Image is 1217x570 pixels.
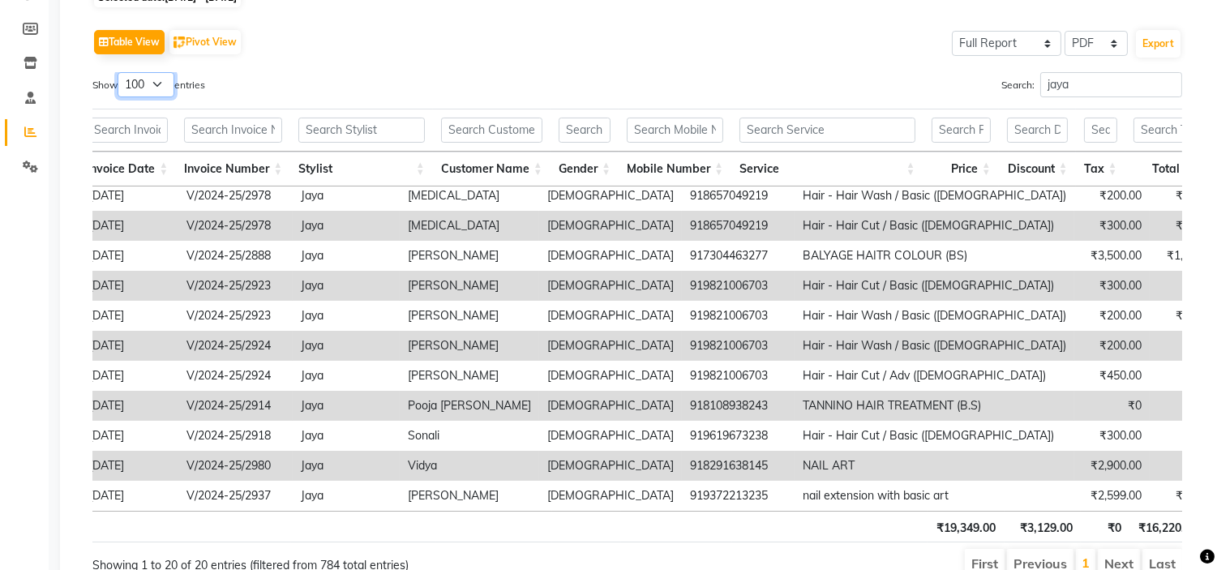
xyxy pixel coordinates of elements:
td: [DEMOGRAPHIC_DATA] [539,181,682,211]
td: 917304463277 [682,241,795,271]
td: [DEMOGRAPHIC_DATA] [539,301,682,331]
td: ₹300.00 [1074,421,1150,451]
td: Jaya [293,271,400,301]
td: [DATE] [81,301,178,331]
th: Tax: activate to sort column ascending [1076,152,1125,186]
td: 919821006703 [682,271,795,301]
td: Hair - Hair Cut / Adv ([DEMOGRAPHIC_DATA]) [795,361,1074,391]
td: ₹200.00 [1074,301,1150,331]
td: [DEMOGRAPHIC_DATA] [539,211,682,241]
td: [DATE] [81,331,178,361]
input: Search Service [739,118,915,143]
input: Search Tax [1084,118,1117,143]
input: Search Customer Name [441,118,542,143]
td: ₹300.00 [1074,211,1150,241]
th: Total: activate to sort column ascending [1125,152,1201,186]
td: V/2024-25/2978 [178,211,293,241]
td: 919821006703 [682,361,795,391]
td: V/2024-25/2888 [178,241,293,271]
td: [PERSON_NAME] [400,271,539,301]
td: 918657049219 [682,211,795,241]
td: [DATE] [81,421,178,451]
th: Invoice Number: activate to sort column ascending [176,152,290,186]
td: [DEMOGRAPHIC_DATA] [539,451,682,481]
th: Service: activate to sort column ascending [731,152,923,186]
td: Jaya [293,421,400,451]
th: Price: activate to sort column ascending [923,152,999,186]
td: Pooja [PERSON_NAME] [400,391,539,421]
td: Jaya [293,481,400,511]
th: Stylist: activate to sort column ascending [290,152,432,186]
td: [DATE] [81,181,178,211]
td: ₹2,900.00 [1074,451,1150,481]
td: Jaya [293,211,400,241]
td: [PERSON_NAME] [400,361,539,391]
td: 919372213235 [682,481,795,511]
button: Table View [94,30,165,54]
th: Invoice Date: activate to sort column ascending [79,152,176,186]
td: [DATE] [81,211,178,241]
th: Discount: activate to sort column ascending [999,152,1076,186]
td: ₹200.00 [1074,331,1150,361]
button: Export [1136,30,1181,58]
td: [PERSON_NAME] [400,241,539,271]
td: Jaya [293,301,400,331]
td: V/2024-25/2980 [178,451,293,481]
td: V/2024-25/2924 [178,331,293,361]
td: [MEDICAL_DATA] [400,181,539,211]
td: [DATE] [81,361,178,391]
td: V/2024-25/2924 [178,361,293,391]
td: 919821006703 [682,331,795,361]
input: Search Invoice Date [87,118,168,143]
td: 919821006703 [682,301,795,331]
th: Customer Name: activate to sort column ascending [433,152,551,186]
td: 918657049219 [682,181,795,211]
td: ₹2,599.00 [1074,481,1150,511]
th: ₹16,220.00 [1129,511,1206,542]
td: V/2024-25/2978 [178,181,293,211]
th: ₹19,349.00 [928,511,1004,542]
input: Search Price [932,118,991,143]
td: [PERSON_NAME] [400,301,539,331]
input: Search Mobile Number [627,118,723,143]
td: 919619673238 [682,421,795,451]
td: Hair - Hair Wash / Basic ([DEMOGRAPHIC_DATA]) [795,331,1074,361]
td: 918291638145 [682,451,795,481]
td: V/2024-25/2923 [178,271,293,301]
th: ₹0 [1081,511,1129,542]
td: ₹450.00 [1074,361,1150,391]
td: Jaya [293,361,400,391]
td: [DATE] [81,481,178,511]
td: nail extension with basic art [795,481,1074,511]
td: Hair - Hair Cut / Basic ([DEMOGRAPHIC_DATA]) [795,211,1074,241]
td: [DATE] [81,391,178,421]
td: [PERSON_NAME] [400,481,539,511]
td: Jaya [293,331,400,361]
td: Hair - Hair Cut / Basic ([DEMOGRAPHIC_DATA]) [795,421,1074,451]
td: [MEDICAL_DATA] [400,211,539,241]
td: Sonali [400,421,539,451]
input: Search Stylist [298,118,424,143]
input: Search Gender [559,118,611,143]
td: Jaya [293,391,400,421]
td: [DATE] [81,241,178,271]
td: BALYAGE HAITR COLOUR (BS) [795,241,1074,271]
td: Jaya [293,181,400,211]
td: [DEMOGRAPHIC_DATA] [539,421,682,451]
td: Hair - Hair Wash / Basic ([DEMOGRAPHIC_DATA]) [795,301,1074,331]
th: Mobile Number: activate to sort column ascending [619,152,731,186]
td: [DATE] [81,271,178,301]
td: [DEMOGRAPHIC_DATA] [539,361,682,391]
th: ₹3,129.00 [1005,511,1082,542]
td: [DEMOGRAPHIC_DATA] [539,271,682,301]
th: Gender: activate to sort column ascending [551,152,619,186]
td: [DATE] [81,451,178,481]
td: TANNINO HAIR TREATMENT (B.S) [795,391,1074,421]
td: ₹3,500.00 [1074,241,1150,271]
label: Search: [1001,72,1182,97]
label: Show entries [92,72,205,97]
input: Search: [1040,72,1182,97]
input: Search Total [1133,118,1193,143]
td: 918108938243 [682,391,795,421]
td: ₹200.00 [1074,181,1150,211]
